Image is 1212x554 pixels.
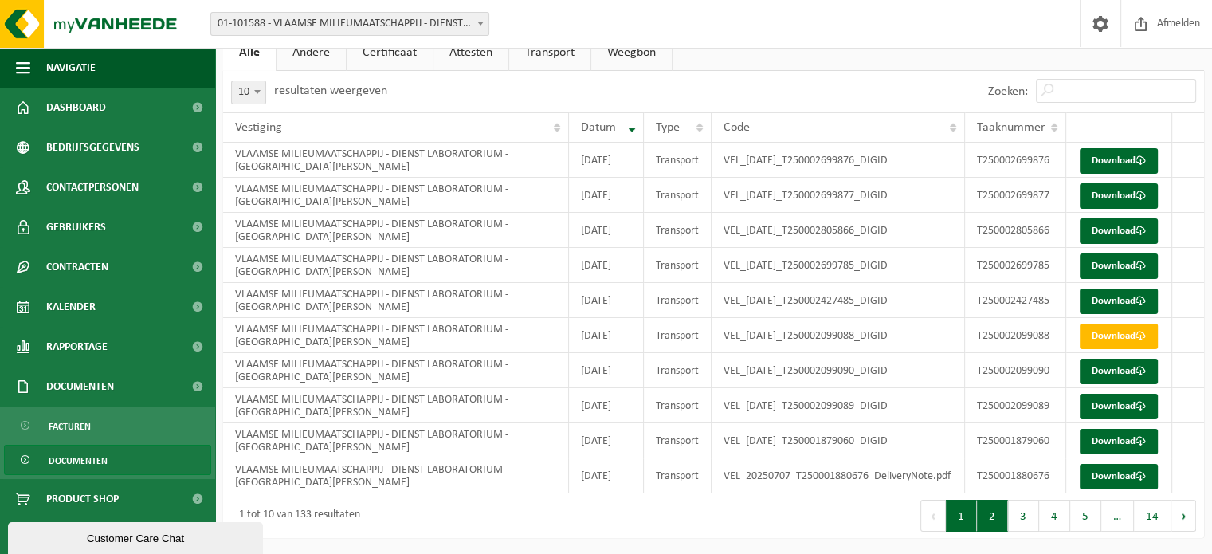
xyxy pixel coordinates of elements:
td: VEL_[DATE]_T250002699876_DIGID [712,143,965,178]
td: Transport [644,143,712,178]
td: T250001880676 [965,458,1066,493]
span: Code [724,121,750,134]
span: 10 [232,81,265,104]
td: Transport [644,178,712,213]
td: Transport [644,388,712,423]
a: Download [1080,148,1158,174]
button: 3 [1008,500,1039,532]
td: T250002099090 [965,353,1066,388]
a: Download [1080,289,1158,314]
td: VEL_20250707_T250001880676_DeliveryNote.pdf [712,458,965,493]
div: 1 tot 10 van 133 resultaten [231,501,360,530]
td: Transport [644,248,712,283]
td: VEL_[DATE]_T250001879060_DIGID [712,423,965,458]
td: Transport [644,353,712,388]
span: Product Shop [46,479,119,519]
td: VEL_[DATE]_T250002099089_DIGID [712,388,965,423]
span: Bedrijfsgegevens [46,128,139,167]
td: [DATE] [569,353,644,388]
button: 14 [1134,500,1171,532]
button: 2 [977,500,1008,532]
td: Transport [644,458,712,493]
td: [DATE] [569,143,644,178]
td: [DATE] [569,178,644,213]
iframe: chat widget [8,519,266,554]
a: Certificaat [347,34,433,71]
td: [DATE] [569,388,644,423]
span: Taaknummer [977,121,1045,134]
td: Transport [644,283,712,318]
a: Andere [277,34,346,71]
td: T250002699876 [965,143,1066,178]
a: Download [1080,218,1158,244]
span: Navigatie [46,48,96,88]
a: Download [1080,253,1158,279]
span: Datum [581,121,616,134]
label: Zoeken: [988,85,1028,98]
a: Download [1080,429,1158,454]
td: T250002805866 [965,213,1066,248]
span: Gebruikers [46,207,106,247]
span: Contactpersonen [46,167,139,207]
td: T250002427485 [965,283,1066,318]
a: Download [1080,359,1158,384]
td: VLAAMSE MILIEUMAATSCHAPPIJ - DIENST LABORATORIUM - [GEOGRAPHIC_DATA][PERSON_NAME] [223,353,569,388]
span: 10 [231,81,266,104]
td: T250002099088 [965,318,1066,353]
td: T250002099089 [965,388,1066,423]
td: VEL_[DATE]_T250002699785_DIGID [712,248,965,283]
td: [DATE] [569,458,644,493]
span: Facturen [49,411,91,442]
td: Transport [644,423,712,458]
td: T250001879060 [965,423,1066,458]
a: Facturen [4,411,211,441]
td: [DATE] [569,318,644,353]
td: [DATE] [569,213,644,248]
td: VLAAMSE MILIEUMAATSCHAPPIJ - DIENST LABORATORIUM - [GEOGRAPHIC_DATA][PERSON_NAME] [223,458,569,493]
td: VLAAMSE MILIEUMAATSCHAPPIJ - DIENST LABORATORIUM - [GEOGRAPHIC_DATA][PERSON_NAME] [223,423,569,458]
td: T250002699877 [965,178,1066,213]
a: Alle [223,34,276,71]
a: Download [1080,324,1158,349]
span: Rapportage [46,327,108,367]
button: Previous [920,500,946,532]
span: 01-101588 - VLAAMSE MILIEUMAATSCHAPPIJ - DIENST LABORATORIUM - SINT-DENIJS-WESTREM [211,13,488,35]
td: [DATE] [569,423,644,458]
td: Transport [644,213,712,248]
button: 1 [946,500,977,532]
button: 5 [1070,500,1101,532]
td: T250002699785 [965,248,1066,283]
td: VEL_[DATE]_T250002427485_DIGID [712,283,965,318]
a: Weegbon [591,34,672,71]
a: Transport [509,34,590,71]
span: Documenten [49,446,108,476]
span: Vestiging [235,121,282,134]
td: VLAAMSE MILIEUMAATSCHAPPIJ - DIENST LABORATORIUM - [GEOGRAPHIC_DATA][PERSON_NAME] [223,178,569,213]
td: VLAAMSE MILIEUMAATSCHAPPIJ - DIENST LABORATORIUM - [GEOGRAPHIC_DATA][PERSON_NAME] [223,283,569,318]
td: VLAAMSE MILIEUMAATSCHAPPIJ - DIENST LABORATORIUM - [GEOGRAPHIC_DATA][PERSON_NAME] [223,318,569,353]
td: VEL_[DATE]_T250002699877_DIGID [712,178,965,213]
td: VLAAMSE MILIEUMAATSCHAPPIJ - DIENST LABORATORIUM - [GEOGRAPHIC_DATA][PERSON_NAME] [223,248,569,283]
span: Kalender [46,287,96,327]
td: [DATE] [569,248,644,283]
span: Contracten [46,247,108,287]
span: 01-101588 - VLAAMSE MILIEUMAATSCHAPPIJ - DIENST LABORATORIUM - SINT-DENIJS-WESTREM [210,12,489,36]
span: Dashboard [46,88,106,128]
td: VEL_[DATE]_T250002099088_DIGID [712,318,965,353]
td: VLAAMSE MILIEUMAATSCHAPPIJ - DIENST LABORATORIUM - [GEOGRAPHIC_DATA][PERSON_NAME] [223,213,569,248]
td: VLAAMSE MILIEUMAATSCHAPPIJ - DIENST LABORATORIUM - [GEOGRAPHIC_DATA][PERSON_NAME] [223,388,569,423]
span: Documenten [46,367,114,407]
label: resultaten weergeven [274,84,387,97]
td: Transport [644,318,712,353]
a: Download [1080,183,1158,209]
span: Type [656,121,680,134]
a: Attesten [433,34,508,71]
td: VEL_[DATE]_T250002805866_DIGID [712,213,965,248]
span: … [1101,500,1134,532]
button: 4 [1039,500,1070,532]
button: Next [1171,500,1196,532]
a: Download [1080,464,1158,489]
a: Documenten [4,445,211,475]
a: Download [1080,394,1158,419]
